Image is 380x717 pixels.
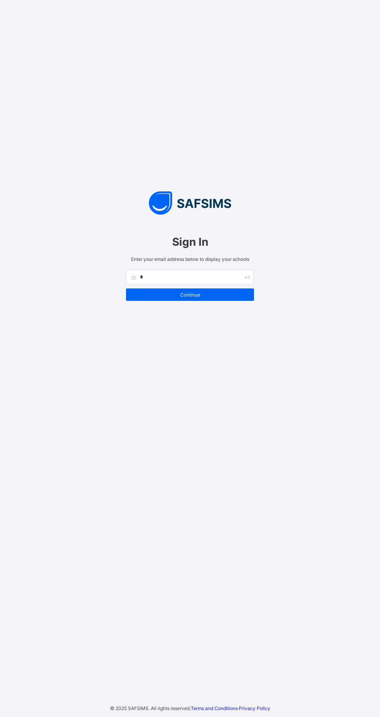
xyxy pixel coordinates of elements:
[132,292,248,298] span: Continue
[126,235,254,248] span: Sign In
[126,256,254,262] span: Enter your email address below to display your schools
[110,705,191,711] span: © 2025 SAFSIMS. All rights reserved.
[118,191,262,215] img: SAFSIMS Logo
[191,705,270,711] span: ·
[191,705,238,711] a: Terms and Conditions
[239,705,270,711] a: Privacy Policy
